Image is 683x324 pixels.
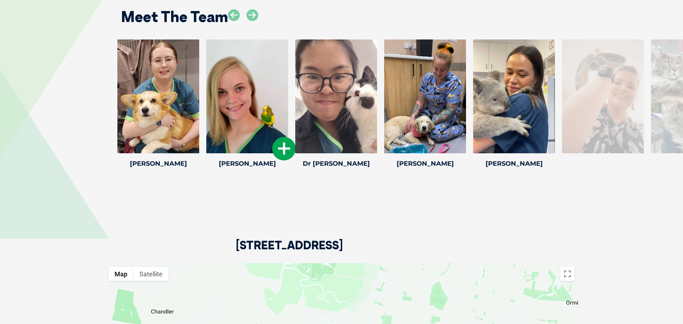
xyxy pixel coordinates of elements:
button: Show street map [108,267,133,281]
h4: [PERSON_NAME] [206,160,288,167]
h4: [PERSON_NAME] [384,160,466,167]
h2: [STREET_ADDRESS] [236,239,343,263]
button: Show satellite imagery [133,267,169,281]
h4: [PERSON_NAME] [473,160,555,167]
h2: Meet The Team [121,9,228,24]
button: Toggle fullscreen view [560,267,575,281]
h4: Dr [PERSON_NAME] [295,160,377,167]
h4: [PERSON_NAME] [117,160,199,167]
